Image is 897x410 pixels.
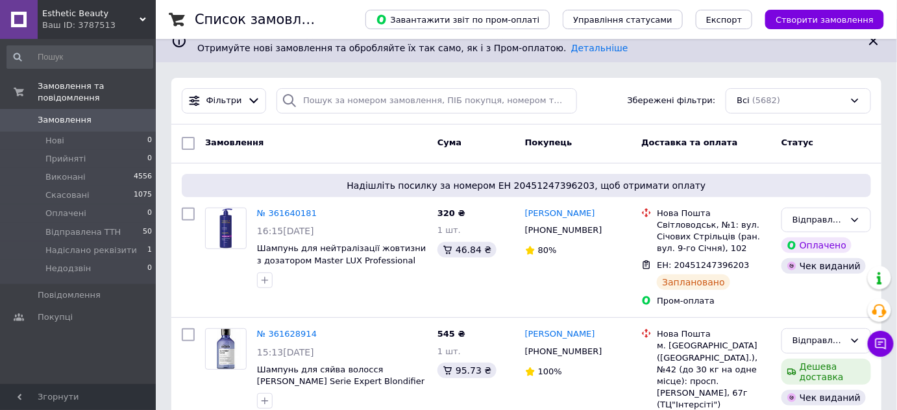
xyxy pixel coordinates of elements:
[752,95,780,105] span: (5682)
[147,263,152,274] span: 0
[868,331,894,357] button: Чат з покупцем
[781,359,871,385] div: Дешева доставка
[143,226,152,238] span: 50
[45,135,64,147] span: Нові
[781,138,814,147] span: Статус
[781,237,852,253] div: Оплачено
[437,208,465,218] span: 320 ₴
[657,328,771,340] div: Нова Пошта
[525,346,602,356] span: [PHONE_NUMBER]
[657,208,771,219] div: Нова Пошта
[525,225,602,235] span: [PHONE_NUMBER]
[197,43,628,53] span: Отримуйте нові замовлення та обробляйте їх так само, як і з Пром-оплатою.
[365,10,550,29] button: Завантажити звіт по пром-оплаті
[205,328,247,370] a: Фото товару
[45,189,90,201] span: Скасовані
[437,225,461,235] span: 1 шт.
[38,114,92,126] span: Замовлення
[706,15,743,25] span: Експорт
[6,45,153,69] input: Пошук
[776,15,874,25] span: Створити замовлення
[573,15,672,25] span: Управління статусами
[376,14,539,25] span: Завантажити звіт по пром-оплаті
[525,138,572,147] span: Покупець
[257,243,426,277] a: Шампунь для нейтралізації жовтизни з дозатором Master LUX Professional Anti-Yellow Shampoo 1000 мл
[563,10,683,29] button: Управління статусами
[206,95,242,107] span: Фільтри
[134,189,152,201] span: 1075
[793,334,844,348] div: Відправлена ТТН
[134,171,152,183] span: 4556
[641,138,737,147] span: Доставка та оплата
[147,135,152,147] span: 0
[38,80,156,104] span: Замовлення та повідомлення
[793,213,844,227] div: Відправлена ТТН
[657,260,749,270] span: ЕН: 20451247396203
[45,171,86,183] span: Виконані
[437,363,497,378] div: 95.73 ₴
[147,208,152,219] span: 0
[765,10,884,29] button: Створити замовлення
[38,311,73,323] span: Покупці
[657,274,730,290] div: Заплановано
[276,88,577,114] input: Пошук за номером замовлення, ПІБ покупця, номером телефону, Email, номером накладної
[45,263,91,274] span: Недодзвін
[42,19,156,31] div: Ваш ID: 3787513
[45,208,86,219] span: Оплачені
[147,153,152,165] span: 0
[437,346,461,356] span: 1 шт.
[737,95,750,107] span: Всі
[45,226,121,238] span: Відправлена ТТН
[752,14,884,24] a: Створити замовлення
[781,258,866,274] div: Чек виданий
[257,329,317,339] a: № 361628914
[437,329,465,339] span: 545 ₴
[571,43,628,53] a: Детальніше
[538,367,562,376] span: 100%
[525,328,595,341] a: [PERSON_NAME]
[205,138,264,147] span: Замовлення
[781,390,866,405] div: Чек виданий
[696,10,753,29] button: Експорт
[42,8,140,19] span: Esthetic Beauty
[187,179,866,192] span: Надішліть посилку за номером ЕН 20451247396203, щоб отримати оплату
[628,95,716,107] span: Збережені фільтри:
[437,242,497,258] div: 46.84 ₴
[657,295,771,307] div: Пром-оплата
[206,208,246,248] img: Фото товару
[538,245,557,255] span: 80%
[257,347,314,357] span: 15:13[DATE]
[657,219,771,255] div: Світловодськ, №1: вул. Січових Стрільців (ран. вул. 9-го Січня), 102
[257,226,314,236] span: 16:15[DATE]
[45,245,137,256] span: Надіслано реквізити
[205,208,247,249] a: Фото товару
[195,12,326,27] h1: Список замовлень
[147,245,152,256] span: 1
[45,153,86,165] span: Прийняті
[437,138,461,147] span: Cума
[257,208,317,218] a: № 361640181
[38,289,101,301] span: Повідомлення
[210,329,242,369] img: Фото товару
[257,365,424,398] a: Шампунь для сяйва волосся [PERSON_NAME] Serie Expert Blondifier Gloss Shampoo 300 мл
[525,208,595,220] a: [PERSON_NAME]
